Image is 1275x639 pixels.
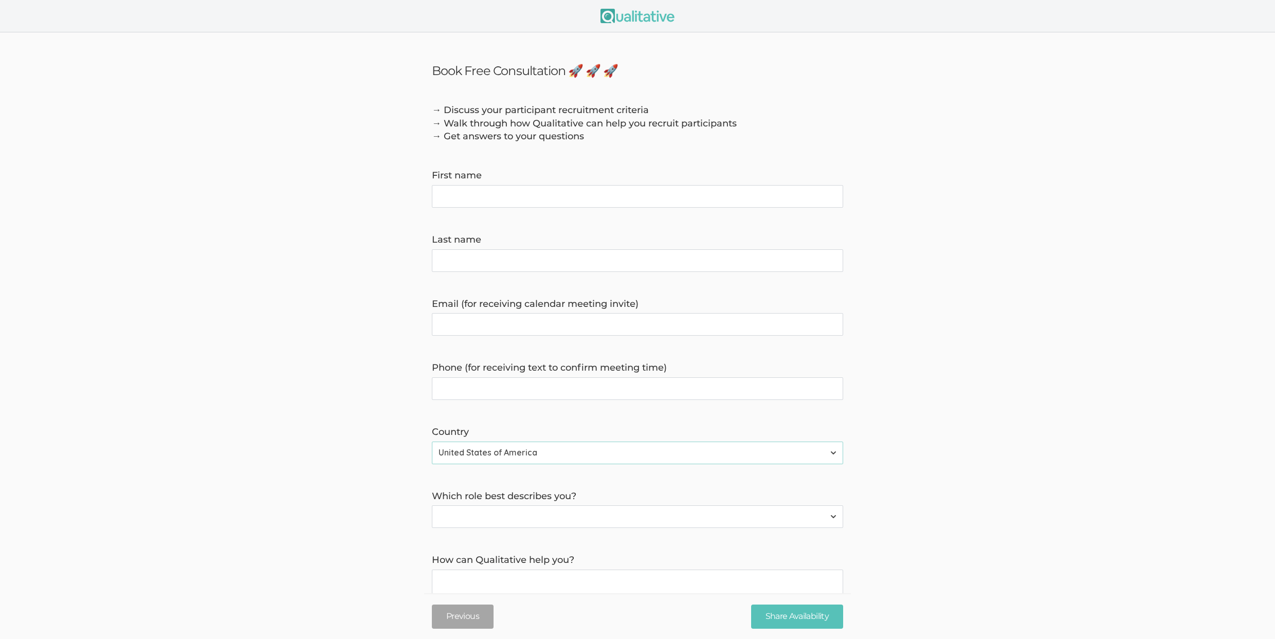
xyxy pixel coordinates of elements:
[600,9,675,23] img: Qualitative
[432,63,843,78] h3: Book Free Consultation 🚀 🚀 🚀
[432,605,494,629] button: Previous
[432,361,843,375] label: Phone (for receiving text to confirm meeting time)
[424,104,851,143] div: → Discuss your participant recruitment criteria → Walk through how Qualitative can help you recru...
[432,490,843,503] label: Which role best describes you?
[432,554,843,567] label: How can Qualitative help you?
[432,426,843,439] label: Country
[751,605,843,629] input: Share Availability
[432,233,843,247] label: Last name
[432,169,843,182] label: First name
[432,298,843,311] label: Email (for receiving calendar meeting invite)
